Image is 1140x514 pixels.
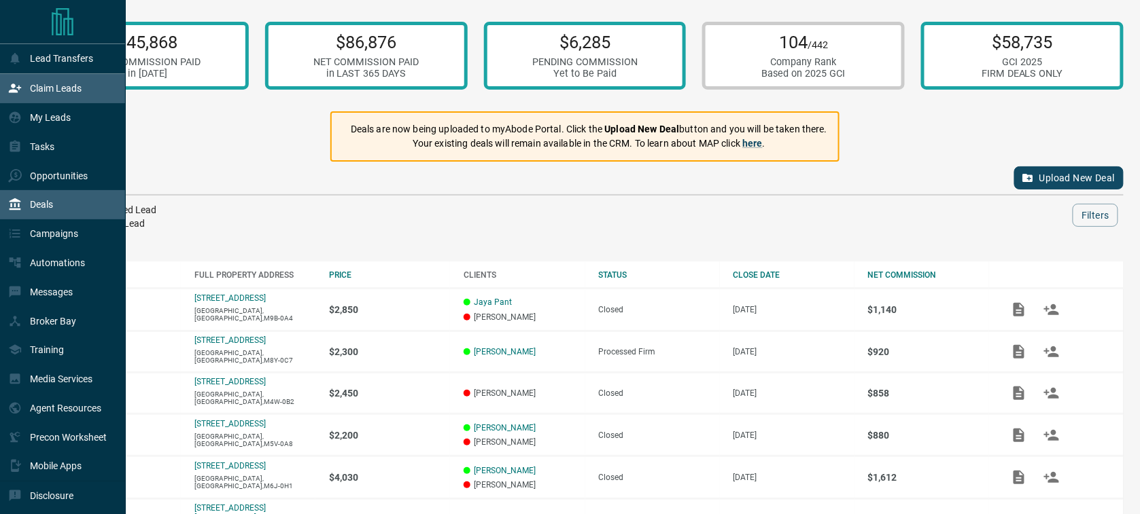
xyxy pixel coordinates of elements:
p: $6,285 [532,32,638,52]
span: /442 [808,39,828,51]
div: FIRM DEALS ONLY [982,68,1063,79]
p: [GEOGRAPHIC_DATA],[GEOGRAPHIC_DATA],M8Y-0C7 [194,349,315,364]
div: STATUS [599,270,720,280]
div: Closed [599,430,720,440]
p: $2,450 [329,388,450,399]
div: NET COMMISSION PAID [313,56,419,68]
p: $2,850 [329,304,450,315]
div: Based on 2025 GCI [762,68,846,79]
p: Your existing deals will remain available in the CRM. To learn about MAP click . [351,136,827,151]
div: GCI 2025 [982,56,1063,68]
p: [PERSON_NAME] [464,388,585,398]
div: PENDING COMMISSION [532,56,638,68]
span: Match Clients [1035,388,1068,397]
p: [DATE] [733,430,854,440]
a: [PERSON_NAME] [474,347,536,356]
p: $858 [868,388,989,399]
p: [DATE] [733,473,854,482]
a: Jaya Pant [474,297,512,307]
div: Processed Firm [599,347,720,356]
p: [GEOGRAPHIC_DATA],[GEOGRAPHIC_DATA],M4W-0B2 [194,390,315,405]
div: Closed [599,388,720,398]
p: [DATE] [733,305,854,314]
div: NET COMMISSION PAID [94,56,201,68]
p: [DATE] [733,388,854,398]
a: [STREET_ADDRESS] [194,461,266,471]
span: Add / View Documents [1003,472,1035,481]
div: PRICE [329,270,450,280]
a: [STREET_ADDRESS] [194,335,266,345]
span: Match Clients [1035,346,1068,356]
span: Match Clients [1035,472,1068,481]
div: Closed [599,305,720,314]
button: Upload New Deal [1014,166,1124,189]
p: $2,300 [329,346,450,357]
div: CLIENTS [464,270,585,280]
p: 104 [762,32,846,52]
div: NET COMMISSION [868,270,989,280]
p: Deals are now being uploaded to myAbode Portal. Click the button and you will be taken there. [351,122,827,136]
a: here [742,138,763,149]
a: [PERSON_NAME] [474,423,536,433]
div: FULL PROPERTY ADDRESS [194,270,315,280]
span: Match Clients [1035,430,1068,439]
p: [GEOGRAPHIC_DATA],[GEOGRAPHIC_DATA],M9B-0A4 [194,307,315,322]
p: $920 [868,346,989,357]
span: Add / View Documents [1003,346,1035,356]
p: $4,030 [329,472,450,483]
p: $86,876 [313,32,419,52]
span: Add / View Documents [1003,388,1035,397]
p: [GEOGRAPHIC_DATA],[GEOGRAPHIC_DATA],M5V-0A8 [194,433,315,447]
div: Company Rank [762,56,846,68]
p: $1,612 [868,472,989,483]
a: [STREET_ADDRESS] [194,293,266,303]
button: Filters [1073,204,1118,227]
p: [DATE] [733,347,854,356]
a: [STREET_ADDRESS] [194,377,266,386]
p: [PERSON_NAME] [464,437,585,447]
span: Match Clients [1035,304,1068,314]
p: $58,735 [982,32,1063,52]
span: Add / View Documents [1003,430,1035,439]
p: $45,868 [94,32,201,52]
a: [STREET_ADDRESS] [194,419,266,428]
p: $880 [868,430,989,441]
p: [PERSON_NAME] [464,480,585,490]
div: Closed [599,473,720,482]
p: [PERSON_NAME] [464,312,585,322]
div: Yet to Be Paid [532,68,638,79]
p: $2,200 [329,430,450,441]
div: in [DATE] [94,68,201,79]
p: $1,140 [868,304,989,315]
a: [PERSON_NAME] [474,466,536,475]
div: in LAST 365 DAYS [313,68,419,79]
div: CLOSE DATE [733,270,854,280]
span: Add / View Documents [1003,304,1035,314]
strong: Upload New Deal [605,124,680,134]
p: [GEOGRAPHIC_DATA],[GEOGRAPHIC_DATA],M6J-0H1 [194,475,315,490]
